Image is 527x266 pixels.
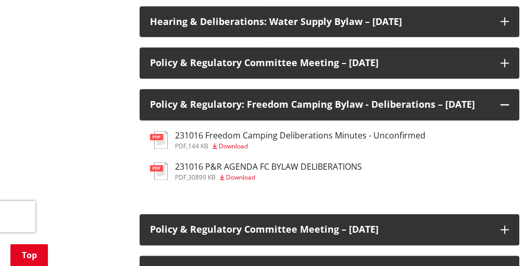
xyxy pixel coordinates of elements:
[175,142,186,150] span: pdf
[10,244,48,266] a: Top
[150,162,168,180] img: document-pdf.svg
[150,131,168,149] img: document-pdf.svg
[188,142,208,150] span: 144 KB
[150,58,490,68] h3: Policy & Regulatory Committee Meeting – [DATE]
[479,222,517,260] iframe: Messenger Launcher
[175,143,425,149] div: ,
[226,173,255,182] span: Download
[150,17,490,27] h3: Hearing & Deliberations: Water Supply Bylaw – [DATE]
[188,173,216,182] span: 30899 KB
[175,162,362,172] h3: 231016 P&R AGENDA FC BYLAW DELIBERATIONS
[175,174,362,181] div: ,
[175,131,425,141] h3: 231016 Freedom Camping Deliberations Minutes - Unconfirmed
[219,142,248,150] span: Download
[150,162,362,181] a: 231016 P&R AGENDA FC BYLAW DELIBERATIONS pdf,30899 KB Download
[175,173,186,182] span: pdf
[150,224,490,235] h3: Policy & Regulatory Committee Meeting – [DATE]
[150,99,490,110] h3: Policy & Regulatory: Freedom Camping Bylaw - Deliberations – [DATE]
[150,131,425,149] a: 231016 Freedom Camping Deliberations Minutes - Unconfirmed pdf,144 KB Download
